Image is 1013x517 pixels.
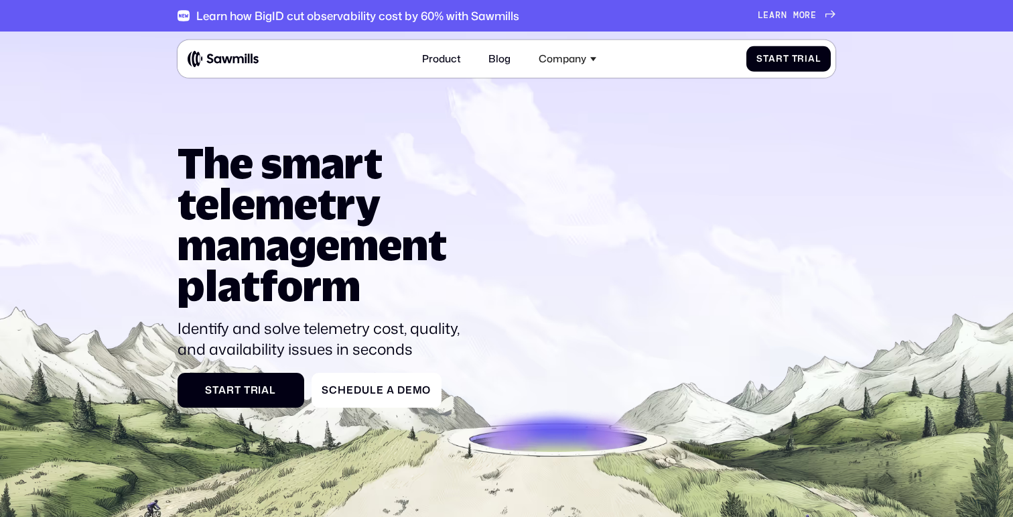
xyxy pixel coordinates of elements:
h1: The smart telemetry management platform [178,142,471,306]
a: Product [415,46,469,73]
a: Learn more [758,10,836,21]
div: Company [539,53,586,65]
a: Blog [481,46,519,73]
a: Schedule a Demo [312,373,442,408]
div: Start Trial [188,384,294,396]
a: Start Trial [178,373,304,408]
p: Identify and solve telemetry cost, quality, and availability issues in seconds [178,318,471,361]
div: Schedule a Demo [322,384,431,396]
div: Start Trial [756,54,820,64]
a: Start Trial [746,46,830,72]
div: Learn more [758,10,817,21]
div: Learn how BigID cut observability cost by 60% with Sawmills [196,9,519,22]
